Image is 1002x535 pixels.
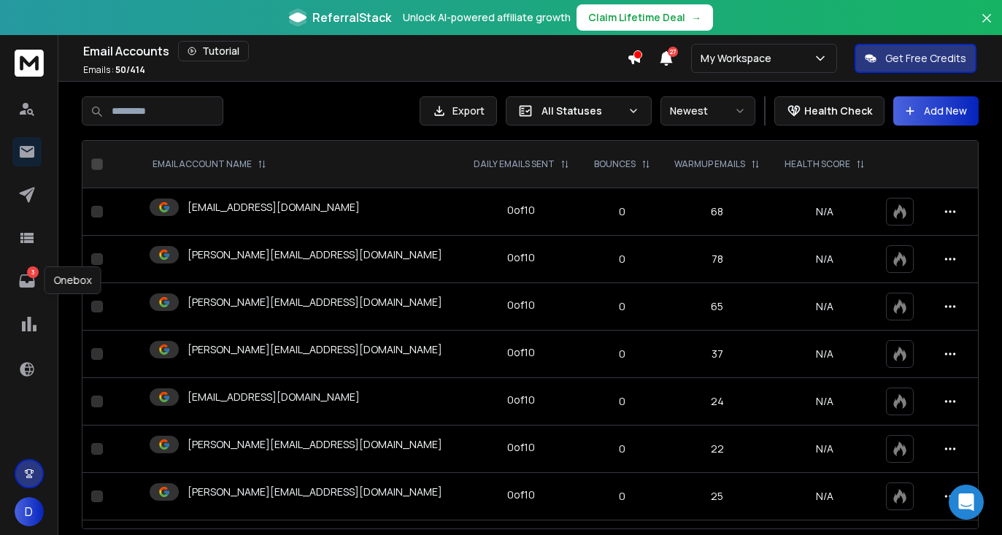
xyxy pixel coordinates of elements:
p: N/A [781,394,868,409]
td: 24 [662,378,772,426]
p: 0 [590,394,653,409]
div: Open Intercom Messenger [949,485,984,520]
td: 78 [662,236,772,283]
p: N/A [781,442,868,456]
span: 50 / 414 [115,63,145,76]
p: [PERSON_NAME][EMAIL_ADDRESS][DOMAIN_NAME] [188,247,442,262]
p: Health Check [804,104,872,118]
button: D [15,497,44,526]
p: BOUNCES [594,158,636,170]
p: 0 [590,489,653,504]
button: Get Free Credits [855,44,976,73]
div: 0 of 10 [507,203,535,218]
p: 3 [27,266,39,278]
p: N/A [781,204,868,219]
p: [PERSON_NAME][EMAIL_ADDRESS][DOMAIN_NAME] [188,295,442,309]
div: Onebox [45,266,101,294]
p: Emails : [83,64,145,76]
p: 0 [590,347,653,361]
div: 0 of 10 [507,345,535,360]
p: N/A [781,299,868,314]
p: All Statuses [542,104,622,118]
p: HEALTH SCORE [785,158,850,170]
a: 3 [12,266,42,296]
p: [EMAIL_ADDRESS][DOMAIN_NAME] [188,200,360,215]
div: 0 of 10 [507,298,535,312]
button: Newest [660,96,755,126]
button: Health Check [774,96,885,126]
td: 68 [662,188,772,236]
div: Email Accounts [83,41,627,61]
td: 65 [662,283,772,331]
div: 0 of 10 [507,250,535,265]
p: Unlock AI-powered affiliate growth [403,10,571,25]
p: 0 [590,204,653,219]
button: Claim Lifetime Deal→ [577,4,713,31]
p: [PERSON_NAME][EMAIL_ADDRESS][DOMAIN_NAME] [188,485,442,499]
p: 0 [590,252,653,266]
p: [PERSON_NAME][EMAIL_ADDRESS][DOMAIN_NAME] [188,342,442,357]
p: DAILY EMAILS SENT [474,158,555,170]
div: 0 of 10 [507,393,535,407]
td: 22 [662,426,772,473]
p: Get Free Credits [885,51,966,66]
span: → [691,10,701,25]
p: My Workspace [701,51,777,66]
td: 25 [662,473,772,520]
p: [EMAIL_ADDRESS][DOMAIN_NAME] [188,390,360,404]
p: N/A [781,252,868,266]
p: N/A [781,347,868,361]
div: 0 of 10 [507,488,535,502]
div: 0 of 10 [507,440,535,455]
p: [PERSON_NAME][EMAIL_ADDRESS][DOMAIN_NAME] [188,437,442,452]
span: 27 [668,47,678,57]
td: 37 [662,331,772,378]
button: Export [420,96,497,126]
span: ReferralStack [312,9,391,26]
button: Tutorial [178,41,249,61]
p: N/A [781,489,868,504]
p: 0 [590,299,653,314]
button: Close banner [977,9,996,44]
div: EMAIL ACCOUNT NAME [153,158,266,170]
button: Add New [893,96,979,126]
p: 0 [590,442,653,456]
p: WARMUP EMAILS [674,158,745,170]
